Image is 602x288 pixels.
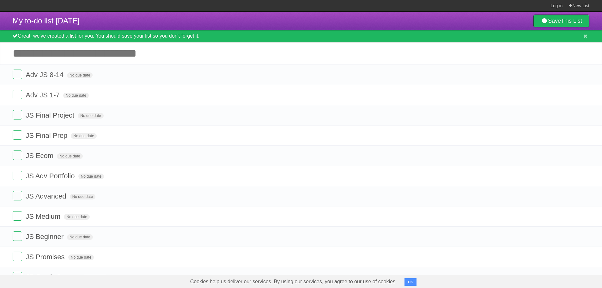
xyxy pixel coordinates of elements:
[67,234,93,240] span: No due date
[533,15,589,27] a: SaveThis List
[78,113,103,119] span: No due date
[70,194,95,199] span: No due date
[26,253,66,261] span: JS Promises
[26,273,80,281] span: JS Crash Course
[57,153,82,159] span: No due date
[78,174,104,179] span: No due date
[13,110,22,119] label: Done
[13,90,22,99] label: Done
[26,172,76,180] span: JS Adv Portfolio
[13,231,22,241] label: Done
[13,16,80,25] span: My to-do list [DATE]
[63,93,89,98] span: No due date
[404,278,417,286] button: OK
[64,214,89,220] span: No due date
[26,192,68,200] span: JS Advanced
[13,70,22,79] label: Done
[13,150,22,160] label: Done
[68,254,94,260] span: No due date
[13,191,22,200] label: Done
[184,275,403,288] span: Cookies help us deliver our services. By using our services, you agree to our use of cookies.
[561,18,582,24] b: This List
[13,130,22,140] label: Done
[67,72,93,78] span: No due date
[26,233,65,241] span: JS Beginner
[71,133,96,139] span: No due date
[26,212,62,220] span: JS Medium
[26,132,69,139] span: JS Final Prep
[26,152,55,160] span: JS Ecom
[13,171,22,180] label: Done
[26,111,76,119] span: JS Final Project
[26,71,65,79] span: Adv JS 8-14
[13,211,22,221] label: Done
[13,252,22,261] label: Done
[13,272,22,281] label: Done
[26,91,61,99] span: Adv JS 1-7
